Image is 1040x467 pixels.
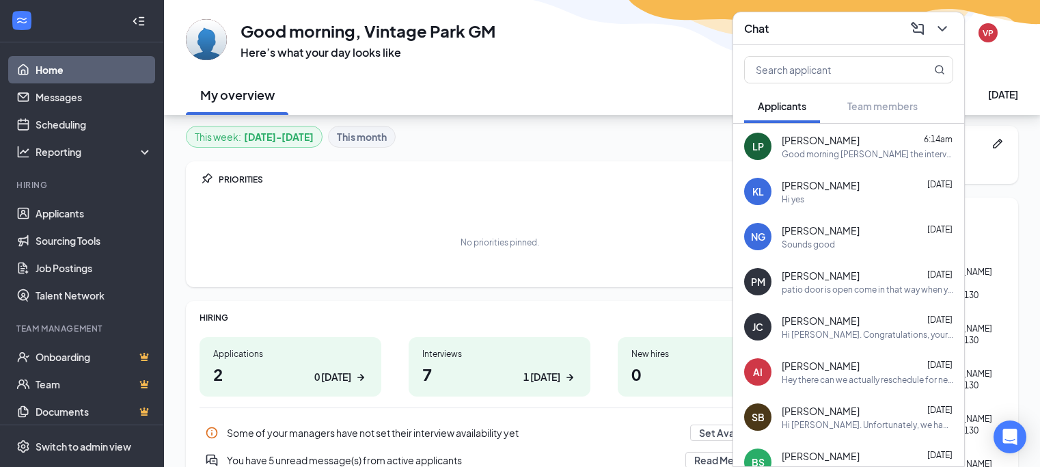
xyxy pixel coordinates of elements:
div: patio door is open come in that way when you get herre [782,284,953,295]
svg: WorkstreamLogo [15,14,29,27]
div: Hi [PERSON_NAME]. Unfortunately, we had to reschedule your interview with Chicken Salad [DEMOGRAP... [782,419,953,431]
a: Applicants [36,200,152,227]
span: [DATE] [927,315,953,325]
h1: 0 [631,362,786,386]
div: Some of your managers have not set their interview availability yet [200,419,799,446]
svg: ArrowRight [354,371,368,384]
div: JC [752,320,763,334]
input: Search applicant [745,57,907,83]
img: Vintage Park GM [186,19,227,60]
a: DocumentsCrown [36,398,152,425]
div: Sounds good [782,239,835,250]
span: [PERSON_NAME] [782,314,860,328]
svg: DoubleChatActive [205,453,219,467]
div: 1 [DATE] [523,370,560,384]
svg: ComposeMessage [909,21,926,37]
div: AI [753,365,763,379]
div: Team Management [16,323,150,334]
div: Good morning [PERSON_NAME] the interview went great. we would like to offer you the job at 10.50 ... [782,148,953,160]
div: Hi yes [782,194,804,205]
span: 6:14am [924,134,953,144]
a: InfoSome of your managers have not set their interview availability yetSet AvailabilityPin [200,419,799,446]
span: [PERSON_NAME] [782,359,860,373]
a: Scheduling [36,111,152,138]
h1: 7 [422,362,577,386]
div: Reporting [36,145,153,159]
span: [PERSON_NAME] [782,269,860,282]
span: [PERSON_NAME] [782,404,860,418]
div: KL [752,185,764,198]
span: [DATE] [927,269,953,280]
div: Hey there can we actually reschedule for next week? I had a call out [DATE] and I wont be able to... [782,374,953,386]
div: Some of your managers have not set their interview availability yet [227,426,682,440]
div: [DATE] [988,88,1018,101]
a: Job Postings [36,254,152,282]
svg: Analysis [16,145,30,159]
span: [DATE] [927,450,953,460]
span: [PERSON_NAME] [782,449,860,463]
span: [DATE] [927,360,953,370]
a: Interviews71 [DATE]ArrowRight [409,337,590,397]
h3: Chat [744,21,769,36]
div: 0 [DATE] [314,370,351,384]
div: Hi [PERSON_NAME]. Congratulations, your onsite interview with Chicken Salad [DEMOGRAPHIC_DATA] fo... [782,329,953,341]
svg: MagnifyingGlass [934,64,945,75]
a: Applications20 [DATE]ArrowRight [200,337,381,397]
div: Open Intercom Messenger [994,421,1026,453]
h2: My overview [200,86,275,103]
a: Talent Network [36,282,152,309]
button: ChevronDown [931,18,953,40]
span: [DATE] [927,405,953,415]
a: New hires00 [DATE]ArrowRight [618,337,799,397]
a: Sourcing Tools [36,227,152,254]
svg: Pin [200,172,213,186]
div: Interviews [422,348,577,360]
h3: Here’s what your day looks like [241,45,495,60]
a: TeamCrown [36,371,152,398]
span: [DATE] [927,179,953,189]
span: [PERSON_NAME] [782,133,860,147]
button: ComposeMessage [907,18,929,40]
div: Applications [213,348,368,360]
span: [PERSON_NAME] [782,178,860,192]
b: [DATE] - [DATE] [244,129,314,144]
div: PRIORITIES [219,174,799,185]
div: VP [983,27,994,39]
svg: Collapse [132,14,146,28]
a: OnboardingCrown [36,343,152,371]
div: Switch to admin view [36,440,131,453]
span: [DATE] [927,224,953,235]
div: HIRING [200,312,799,323]
svg: ChevronDown [934,21,950,37]
div: Hiring [16,179,150,191]
svg: ArrowRight [563,371,577,384]
svg: Pen [991,137,1004,150]
h1: Good morning, Vintage Park GM [241,19,495,42]
div: PM [751,275,765,289]
span: Team members [847,100,918,112]
span: Applicants [758,100,806,112]
span: [PERSON_NAME] [782,224,860,237]
div: No priorities pinned. [461,237,539,248]
div: SB [752,410,765,424]
svg: Settings [16,440,30,453]
button: Set Availability [690,425,775,441]
div: NG [751,230,765,243]
div: New hires [631,348,786,360]
svg: Info [205,426,219,440]
a: Messages [36,83,152,111]
div: This week : [195,129,314,144]
div: LP [752,139,764,153]
h1: 2 [213,362,368,386]
b: This month [337,129,387,144]
div: You have 5 unread message(s) from active applicants [227,453,677,467]
a: Home [36,56,152,83]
